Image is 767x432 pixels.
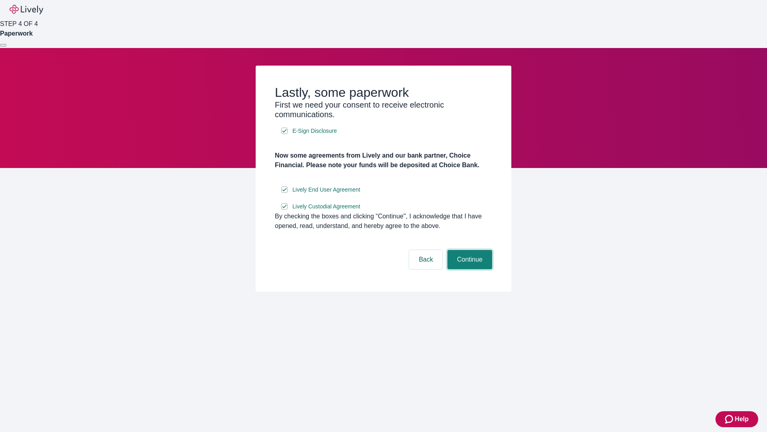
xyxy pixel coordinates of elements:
h3: First we need your consent to receive electronic communications. [275,100,492,119]
button: Zendesk support iconHelp [715,411,758,427]
a: e-sign disclosure document [291,202,362,212]
button: Back [409,250,443,269]
div: By checking the boxes and clicking “Continue", I acknowledge that I have opened, read, understand... [275,212,492,231]
span: Lively Custodial Agreement [292,202,360,211]
button: Continue [447,250,492,269]
h2: Lastly, some paperwork [275,85,492,100]
h4: Now some agreements from Lively and our bank partner, Choice Financial. Please note your funds wi... [275,151,492,170]
img: Lively [10,5,43,14]
span: Lively End User Agreement [292,186,360,194]
a: e-sign disclosure document [291,185,362,195]
span: E-Sign Disclosure [292,127,337,135]
svg: Zendesk support icon [725,414,735,424]
span: Help [735,414,749,424]
a: e-sign disclosure document [291,126,338,136]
